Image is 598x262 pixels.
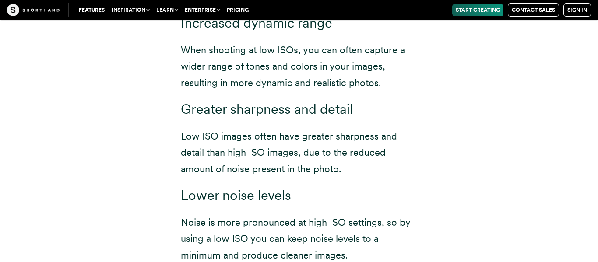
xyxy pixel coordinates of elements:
h3: Lower noise levels [181,188,417,204]
a: Contact Sales [508,3,559,17]
h3: Increased dynamic range [181,15,417,31]
p: When shooting at low ISOs, you can often capture a wider range of tones and colors in your images... [181,42,417,91]
button: Learn [153,4,181,16]
a: Sign in [563,3,591,17]
p: Low ISO images often have greater sharpness and detail than high ISO images, due to the reduced a... [181,128,417,177]
a: Pricing [223,4,252,16]
a: Start Creating [452,4,503,16]
a: Features [75,4,108,16]
img: The Craft [7,4,60,16]
button: Enterprise [181,4,223,16]
h3: Greater sharpness and detail [181,101,417,118]
button: Inspiration [108,4,153,16]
